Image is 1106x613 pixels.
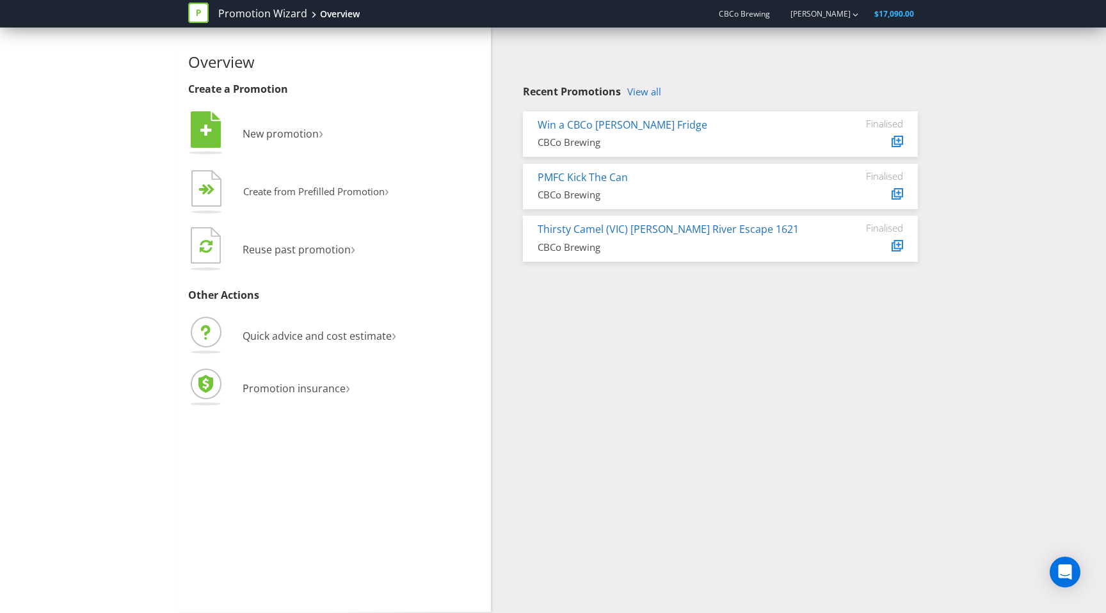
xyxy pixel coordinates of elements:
a: [PERSON_NAME] [778,8,851,19]
tspan:  [200,123,212,138]
span: › [319,122,323,143]
span: Promotion insurance [243,381,346,395]
div: CBCo Brewing [538,188,807,202]
a: PMFC Kick The Can [538,170,628,184]
a: Promotion insurance› [188,381,350,395]
h2: Overview [188,54,481,70]
a: Quick advice and cost estimate› [188,329,396,343]
div: CBCo Brewing [538,241,807,254]
a: Win a CBCo [PERSON_NAME] Fridge [538,118,707,132]
div: Finalised [826,222,903,234]
a: Thirsty Camel (VIC) [PERSON_NAME] River Escape 1621 [538,222,799,236]
tspan:  [200,239,212,253]
span: Create from Prefilled Promotion [243,185,385,198]
h3: Other Actions [188,290,481,301]
a: Promotion Wizard [218,6,307,21]
button: Create from Prefilled Promotion› [188,167,390,218]
div: Open Intercom Messenger [1050,557,1080,587]
span: $17,090.00 [874,8,914,19]
tspan:  [207,184,215,196]
span: › [385,180,389,200]
div: CBCo Brewing [538,136,807,149]
span: Reuse past promotion [243,243,351,257]
h3: Create a Promotion [188,84,481,95]
span: Quick advice and cost estimate [243,329,392,343]
span: › [392,324,396,345]
span: Recent Promotions [523,84,621,99]
span: › [351,237,355,259]
span: › [346,376,350,397]
span: CBCo Brewing [719,8,770,19]
div: Finalised [826,170,903,182]
div: Finalised [826,118,903,129]
span: New promotion [243,127,319,141]
a: View all [627,86,661,97]
div: Overview [320,8,360,20]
